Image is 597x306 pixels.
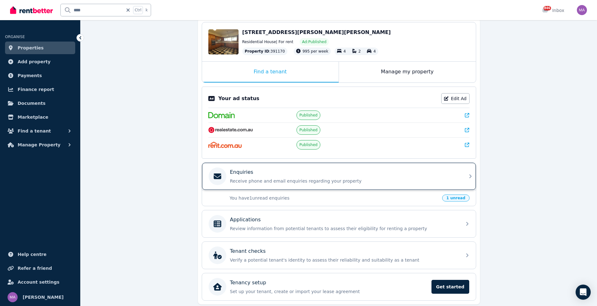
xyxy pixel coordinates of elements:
span: Payments [18,72,42,79]
button: Find a tenant [5,125,75,137]
a: Marketplace [5,111,75,123]
a: Payments [5,69,75,82]
img: Marc Angelone [577,5,587,15]
img: Rent.com.au [208,142,242,148]
span: 1 unread [442,195,469,201]
p: Review information from potential tenants to assess their eligibility for renting a property [230,225,458,232]
span: [PERSON_NAME] [23,293,64,301]
a: Finance report [5,83,75,96]
p: Enquiries [230,168,253,176]
span: Residential House | For rent [242,39,293,44]
img: RentBetter [10,5,53,15]
a: Properties [5,42,75,54]
p: Tenant checks [230,247,266,255]
a: Documents [5,97,75,110]
span: 4 [373,49,376,54]
span: Published [299,113,318,118]
span: [STREET_ADDRESS][PERSON_NAME][PERSON_NAME] [242,29,391,35]
span: 995 per week [302,49,328,54]
img: RealEstate.com.au [208,127,253,133]
img: Domain.com.au [208,112,235,118]
span: Properties [18,44,44,52]
span: Find a tenant [18,127,51,135]
p: Verify a potential tenant's identity to assess their reliability and suitability as a tenant [230,257,458,263]
button: Manage Property [5,139,75,151]
div: : 391170 [242,48,288,55]
div: Open Intercom Messenger [576,285,591,300]
a: Edit Ad [441,93,470,104]
a: Add property [5,55,75,68]
span: Ctrl [133,6,143,14]
a: Tenant checksVerify a potential tenant's identity to assess their reliability and suitability as ... [202,242,476,269]
span: 2 [358,49,361,54]
span: Property ID [245,49,269,54]
span: Manage Property [18,141,60,149]
span: Refer a friend [18,264,52,272]
span: Add property [18,58,51,65]
a: Account settings [5,276,75,288]
div: Find a tenant [202,62,339,82]
span: Documents [18,99,46,107]
img: Marc Angelone [8,292,18,302]
p: Applications [230,216,261,224]
span: Help centre [18,251,47,258]
span: Finance report [18,86,54,93]
span: Published [299,142,318,147]
a: Help centre [5,248,75,261]
span: ORGANISE [5,35,25,39]
a: EnquiriesReceive phone and email enquiries regarding your property [202,163,476,190]
p: You have 1 unread enquiries [230,195,439,201]
span: Published [299,127,318,133]
span: Ad: Published [302,39,326,44]
span: Account settings [18,278,59,286]
p: Receive phone and email enquiries regarding your property [230,178,458,184]
a: Refer a friend [5,262,75,275]
span: Get started [431,280,469,294]
p: Your ad status [218,95,259,102]
span: Marketplace [18,113,48,121]
a: Tenancy setupSet up your tenant, create or import your lease agreementGet started [202,273,476,300]
p: Set up your tenant, create or import your lease agreement [230,288,428,295]
span: 4 [343,49,346,54]
div: Manage my property [339,62,476,82]
p: Tenancy setup [230,279,266,286]
a: ApplicationsReview information from potential tenants to assess their eligibility for renting a p... [202,210,476,237]
span: k [145,8,148,13]
div: Inbox [542,7,564,14]
span: 846 [543,6,551,10]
